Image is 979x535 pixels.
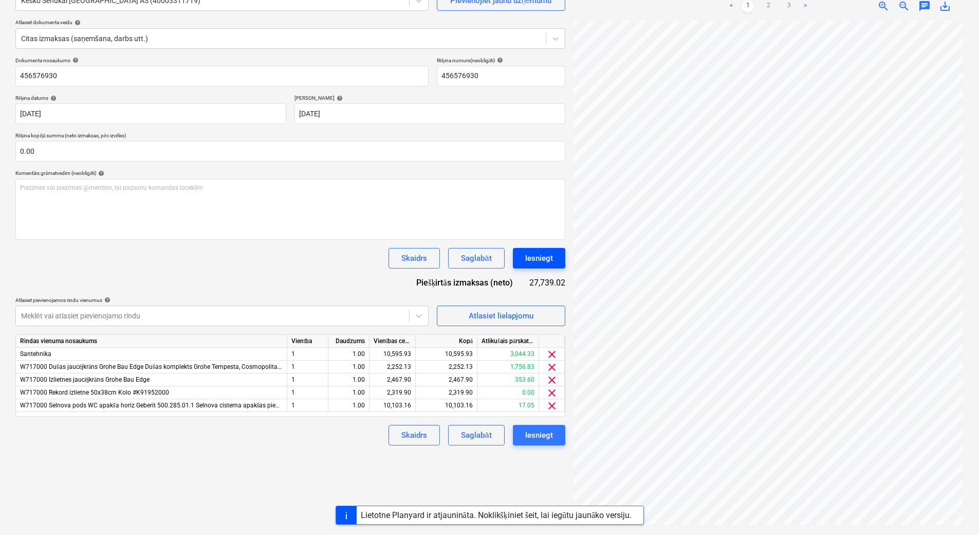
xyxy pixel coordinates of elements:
[416,386,477,399] div: 2,319.90
[546,400,558,412] span: clear
[374,348,411,361] div: 10,595.93
[20,389,169,396] span: W717000 Rekord izlietne 50x38cm Kolo #K91952000
[477,399,539,412] div: 17.05
[15,57,429,64] div: Dokumenta nosaukums
[333,399,365,412] div: 1.00
[374,386,411,399] div: 2,319.90
[15,95,286,101] div: Rēķina datums
[361,510,632,520] div: Lietotne Planyard ir atjaunināta. Noklikšķiniet šeit, lai iegūtu jaunāko versiju.
[477,335,539,348] div: Atlikušais pārskatītais budžets
[15,66,429,86] input: Dokumenta nosaukums
[546,387,558,399] span: clear
[477,373,539,386] div: 353.60
[469,309,533,323] div: Atlasiet lielapjomu
[294,95,565,101] div: [PERSON_NAME]
[287,335,328,348] div: Vienība
[437,306,565,326] button: Atlasiet lielapjomu
[928,486,979,535] iframe: Chat Widget
[374,373,411,386] div: 2,467.90
[15,141,565,162] input: Rēķina kopējā summa (neto izmaksas, pēc izvēles)
[416,361,477,373] div: 2,252.13
[287,348,328,361] div: 1
[495,57,503,63] span: help
[70,57,79,63] span: help
[333,348,365,361] div: 1.00
[546,348,558,361] span: clear
[333,361,365,373] div: 1.00
[546,374,558,386] span: clear
[20,402,441,409] span: W717000 Selnova pods WC apakša horiz Geberit 500.285.01.1 Selnova cisterna apakšas piesl. #500.26...
[461,252,491,265] div: Saglabāt
[16,335,287,348] div: Rindas vienuma nosaukums
[477,361,539,373] div: 1,756.83
[477,348,539,361] div: 3,044.33
[525,429,553,442] div: Iesniegt
[513,248,565,269] button: Iesniegt
[401,429,427,442] div: Skaidrs
[401,252,427,265] div: Skaidrs
[20,363,293,370] span: W717000 Dušas jaucējkrāns Grohe Bau Edge Dušas komplekts Grohe Tempesta, Cosmopolitan 100
[513,425,565,445] button: Iesniegt
[287,373,328,386] div: 1
[15,19,565,26] div: Atlasiet dokumenta veidu
[546,361,558,373] span: clear
[335,95,343,101] span: help
[287,399,328,412] div: 1
[287,386,328,399] div: 1
[370,335,416,348] div: Vienības cena
[408,277,529,289] div: Piešķirtās izmaksas (neto)
[48,95,57,101] span: help
[294,103,565,124] input: Izpildes datums nav norādīts
[72,20,81,26] span: help
[477,386,539,399] div: 0.00
[96,170,104,176] span: help
[437,66,565,86] input: Rēķina numurs
[389,248,440,269] button: Skaidrs
[529,277,565,289] div: 27,739.02
[15,132,565,141] p: Rēķina kopējā summa (neto izmaksas, pēc izvēles)
[437,57,565,64] div: Rēķina numurs (neobligāti)
[389,425,440,445] button: Skaidrs
[448,425,504,445] button: Saglabāt
[416,399,477,412] div: 10,103.16
[333,386,365,399] div: 1.00
[374,361,411,373] div: 2,252.13
[525,252,553,265] div: Iesniegt
[15,103,286,124] input: Rēķina datums nav norādīts
[416,348,477,361] div: 10,595.93
[461,429,491,442] div: Saglabāt
[20,376,150,383] span: W717000 Izlietnes jaucējkrāns Grohe Bau Edge
[416,335,477,348] div: Kopā
[15,170,565,176] div: Komentārs grāmatvedim (neobligāti)
[102,297,110,303] span: help
[15,297,429,304] div: Atlasiet pievienojamos rindu vienumus
[287,361,328,373] div: 1
[448,248,504,269] button: Saglabāt
[416,373,477,386] div: 2,467.90
[20,350,51,358] span: Santehnika
[374,399,411,412] div: 10,103.16
[328,335,370,348] div: Daudzums
[333,373,365,386] div: 1.00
